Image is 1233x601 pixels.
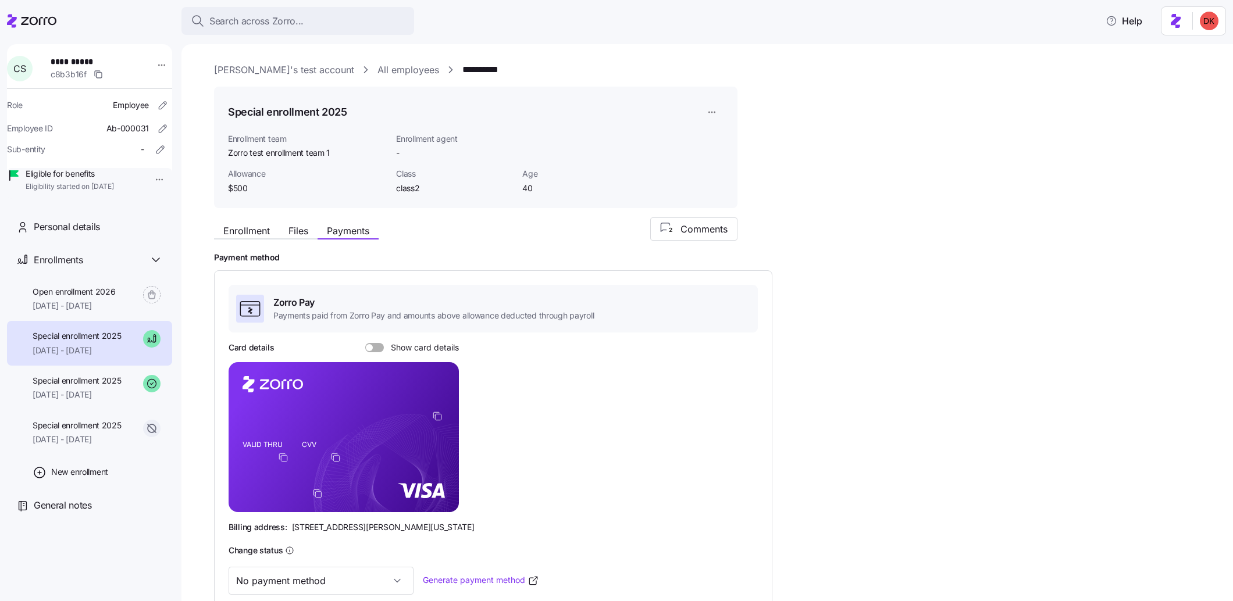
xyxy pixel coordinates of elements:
[273,295,594,310] span: Zorro Pay
[302,441,316,449] tspan: CVV
[13,64,26,73] span: C S
[1106,14,1142,28] span: Help
[330,452,341,463] button: copy-to-clipboard
[7,144,45,155] span: Sub-entity
[288,226,308,235] span: Files
[312,488,323,499] button: copy-to-clipboard
[33,420,122,431] span: Special enrollment 2025
[228,133,387,145] span: Enrollment team
[214,252,1217,263] h2: Payment method
[650,217,737,241] button: 2Comments
[522,168,639,180] span: Age
[273,310,594,321] span: Payments paid from Zorro Pay and amounts above allowance deducted through payroll
[243,441,283,449] tspan: VALID THRU
[209,14,304,28] span: Search across Zorro...
[113,99,149,111] span: Employee
[181,7,414,35] button: Search across Zorro...
[33,300,115,312] span: [DATE] - [DATE]
[7,123,53,134] span: Employee ID
[1200,12,1218,30] img: 53e82853980611afef66768ee98075c5
[33,434,122,445] span: [DATE] - [DATE]
[7,99,23,111] span: Role
[680,222,728,236] span: Comments
[229,342,275,353] h3: Card details
[396,168,513,180] span: Class
[106,123,149,134] span: Ab-000031
[377,63,439,77] a: All employees
[33,330,122,342] span: Special enrollment 2025
[34,498,92,513] span: General notes
[396,183,513,194] span: class2
[33,286,115,298] span: Open enrollment 2026
[396,133,513,145] span: Enrollment agent
[229,521,287,533] span: Billing address:
[327,226,369,235] span: Payments
[669,226,672,233] text: 2
[33,345,122,356] span: [DATE] - [DATE]
[34,220,100,234] span: Personal details
[214,63,354,77] a: [PERSON_NAME]'s test account
[292,521,475,533] span: [STREET_ADDRESS][PERSON_NAME][US_STATE]
[26,182,114,192] span: Eligibility started on [DATE]
[26,168,114,180] span: Eligible for benefits
[33,375,122,387] span: Special enrollment 2025
[384,343,459,352] span: Show card details
[51,466,108,478] span: New enrollment
[228,168,387,180] span: Allowance
[228,183,387,194] span: $500
[34,253,83,267] span: Enrollments
[228,147,387,159] span: Zorro test enrollment team 1
[432,411,443,421] button: copy-to-clipboard
[278,452,288,463] button: copy-to-clipboard
[396,147,400,159] span: -
[51,69,87,80] span: c8b3b16f
[228,105,347,119] h1: Special enrollment 2025
[423,574,539,586] a: Generate payment method
[141,144,144,155] span: -
[1096,9,1152,33] button: Help
[522,183,639,194] span: 40
[33,389,122,400] span: [DATE] - [DATE]
[223,226,270,235] span: Enrollment
[229,545,283,556] h3: Change status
